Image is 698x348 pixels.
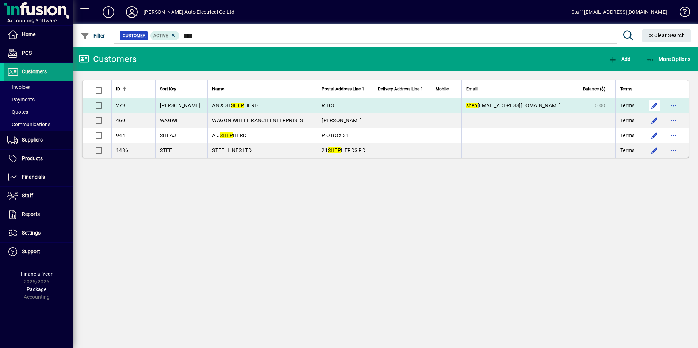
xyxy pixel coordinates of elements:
[642,29,691,42] button: Clear
[116,85,133,93] div: ID
[22,248,40,254] span: Support
[7,97,35,103] span: Payments
[231,103,244,108] em: SHEP
[22,230,41,236] span: Settings
[22,155,43,161] span: Products
[620,102,634,109] span: Terms
[212,117,303,123] span: WAGON WHEEL RANCH ENTERPRISES
[4,187,73,205] a: Staff
[674,1,689,25] a: Knowledge Base
[212,147,252,153] span: STEELLINES LTD
[116,85,120,93] span: ID
[22,193,33,198] span: Staff
[116,132,125,138] span: 944
[123,32,145,39] span: Customer
[572,98,615,113] td: 0.00
[609,56,630,62] span: Add
[620,85,632,93] span: Terms
[607,53,632,66] button: Add
[436,85,449,93] span: Mobile
[4,118,73,131] a: Communications
[78,53,137,65] div: Customers
[322,117,362,123] span: [PERSON_NAME]
[668,115,679,126] button: More options
[646,56,691,62] span: More Options
[4,81,73,93] a: Invoices
[79,29,107,42] button: Filter
[649,144,660,156] button: Edit
[668,144,679,156] button: More options
[212,85,224,93] span: Name
[571,6,667,18] div: Staff [EMAIL_ADDRESS][DOMAIN_NAME]
[120,5,143,19] button: Profile
[81,33,105,39] span: Filter
[22,137,43,143] span: Suppliers
[322,85,364,93] span: Postal Address Line 1
[4,26,73,44] a: Home
[620,117,634,124] span: Terms
[466,103,561,108] span: [EMAIL_ADDRESS][DOMAIN_NAME]
[466,103,478,108] em: shep
[153,33,168,38] span: Active
[648,32,685,38] span: Clear Search
[212,103,258,108] span: AN & ST HERD
[322,147,365,153] span: 21 HERDS RD
[143,6,234,18] div: [PERSON_NAME] Auto Electrical Co Ltd
[160,85,176,93] span: Sort Key
[620,147,634,154] span: Terms
[116,117,125,123] span: 460
[4,205,73,224] a: Reports
[322,103,334,108] span: R.D.3
[97,5,120,19] button: Add
[649,129,660,141] button: Edit
[22,211,40,217] span: Reports
[160,103,200,108] span: [PERSON_NAME]
[220,132,233,138] em: SHEP
[322,132,349,138] span: P O BOX 31
[436,85,457,93] div: Mobile
[116,147,128,153] span: 1486
[668,100,679,111] button: More options
[4,224,73,242] a: Settings
[7,109,28,115] span: Quotes
[4,131,73,149] a: Suppliers
[466,85,567,93] div: Email
[4,150,73,168] a: Products
[22,31,35,37] span: Home
[22,50,32,56] span: POS
[212,132,246,138] span: A J HERD
[620,132,634,139] span: Terms
[116,103,125,108] span: 279
[328,147,341,153] em: SHEP
[4,168,73,186] a: Financials
[649,115,660,126] button: Edit
[378,85,423,93] span: Delivery Address Line 1
[160,117,180,123] span: WAGWH
[668,129,679,141] button: More options
[4,44,73,62] a: POS
[576,85,612,93] div: Balance ($)
[160,132,176,138] span: SHEAJ
[4,106,73,118] a: Quotes
[22,69,47,74] span: Customers
[644,53,693,66] button: More Options
[4,93,73,106] a: Payments
[22,174,45,180] span: Financials
[27,286,46,292] span: Package
[212,85,312,93] div: Name
[7,84,30,90] span: Invoices
[160,147,172,153] span: STEE
[7,121,50,127] span: Communications
[150,31,180,40] mat-chip: Activation Status: Active
[4,243,73,261] a: Support
[583,85,605,93] span: Balance ($)
[21,271,53,277] span: Financial Year
[466,85,478,93] span: Email
[649,100,660,111] button: Edit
